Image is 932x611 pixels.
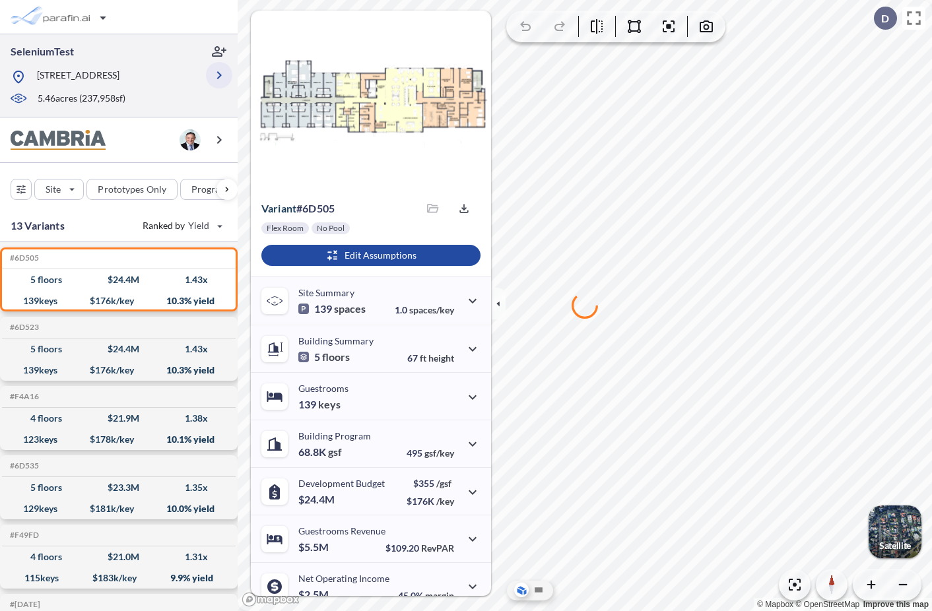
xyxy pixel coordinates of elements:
span: gsf/key [424,447,454,459]
p: # 6d505 [261,202,335,215]
span: ft [420,352,426,364]
p: Flex Room [267,223,304,234]
p: Guestrooms [298,383,349,394]
p: D [881,13,889,24]
p: $2.5M [298,588,331,601]
button: Site [34,179,84,200]
img: BrandImage [11,130,106,150]
span: spaces/key [409,304,454,315]
h5: Click to copy the code [7,600,40,609]
p: 13 Variants [11,218,65,234]
span: /gsf [436,478,451,489]
p: Prototypes Only [98,183,166,196]
p: Guestrooms Revenue [298,525,385,536]
p: $24.4M [298,493,337,506]
p: SeleniumTest [11,44,74,59]
p: Site Summary [298,287,354,298]
button: Aerial View [514,583,529,597]
a: Mapbox homepage [242,592,300,607]
p: 67 [407,352,454,364]
p: Development Budget [298,478,385,489]
h5: Click to copy the code [7,531,39,540]
button: Prototypes Only [86,179,178,200]
h5: Click to copy the code [7,323,39,332]
button: Program [180,179,251,200]
p: Building Program [298,430,371,441]
p: No Pool [317,223,345,234]
img: user logo [180,129,201,150]
span: margin [425,590,454,601]
p: Program [191,183,228,196]
p: Edit Assumptions [345,249,416,262]
h5: Click to copy the code [7,253,39,263]
p: Satellite [879,540,911,551]
p: 139 [298,398,341,411]
span: gsf [328,445,342,459]
p: Site [46,183,61,196]
span: keys [318,398,341,411]
span: spaces [334,302,366,315]
h5: Click to copy the code [7,461,39,470]
p: $109.20 [385,542,454,554]
a: OpenStreetMap [795,600,859,609]
p: $176K [407,496,454,507]
button: Site Plan [531,583,546,597]
a: Mapbox [757,600,793,609]
p: 45.0% [398,590,454,601]
span: Variant [261,202,296,214]
button: Ranked by Yield [132,215,231,236]
p: 139 [298,302,366,315]
span: height [428,352,454,364]
button: Switcher ImageSatellite [869,505,921,558]
p: 5.46 acres ( 237,958 sf) [38,92,125,106]
p: 5 [298,350,350,364]
p: $355 [407,478,454,489]
span: /key [436,496,454,507]
p: $5.5M [298,540,331,554]
p: 68.8K [298,445,342,459]
p: Building Summary [298,335,374,346]
p: Net Operating Income [298,573,389,584]
img: Switcher Image [869,505,921,558]
span: Yield [188,219,210,232]
span: floors [322,350,350,364]
button: Edit Assumptions [261,245,481,266]
p: 1.0 [395,304,454,315]
a: Improve this map [863,600,929,609]
span: RevPAR [421,542,454,554]
p: 495 [407,447,454,459]
h5: Click to copy the code [7,392,39,401]
p: [STREET_ADDRESS] [37,69,119,85]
